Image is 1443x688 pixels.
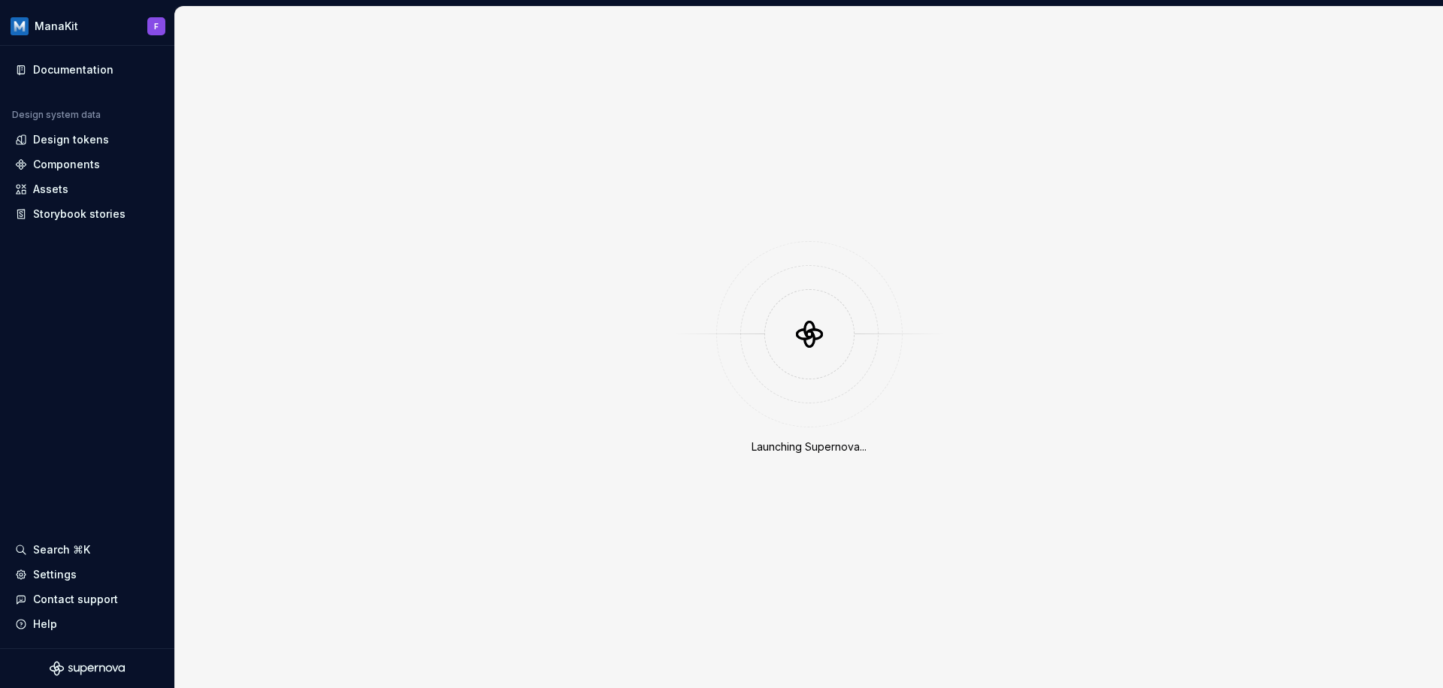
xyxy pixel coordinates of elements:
[33,157,100,172] div: Components
[33,62,113,77] div: Documentation
[33,207,126,222] div: Storybook stories
[9,587,165,611] button: Contact support
[11,17,29,35] img: 444e3117-43a1-4503-92e6-3e31d1175a78.png
[9,538,165,562] button: Search ⌘K
[33,617,57,632] div: Help
[33,542,90,557] div: Search ⌘K
[9,612,165,636] button: Help
[752,439,867,454] div: Launching Supernova...
[33,592,118,607] div: Contact support
[9,202,165,226] a: Storybook stories
[9,128,165,152] a: Design tokens
[154,20,159,32] div: F
[33,182,68,197] div: Assets
[33,567,77,582] div: Settings
[33,132,109,147] div: Design tokens
[9,563,165,587] a: Settings
[9,58,165,82] a: Documentation
[9,152,165,177] a: Components
[35,19,78,34] div: ManaKit
[9,177,165,201] a: Assets
[50,661,125,676] svg: Supernova Logo
[3,10,171,42] button: ManaKitF
[12,109,101,121] div: Design system data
